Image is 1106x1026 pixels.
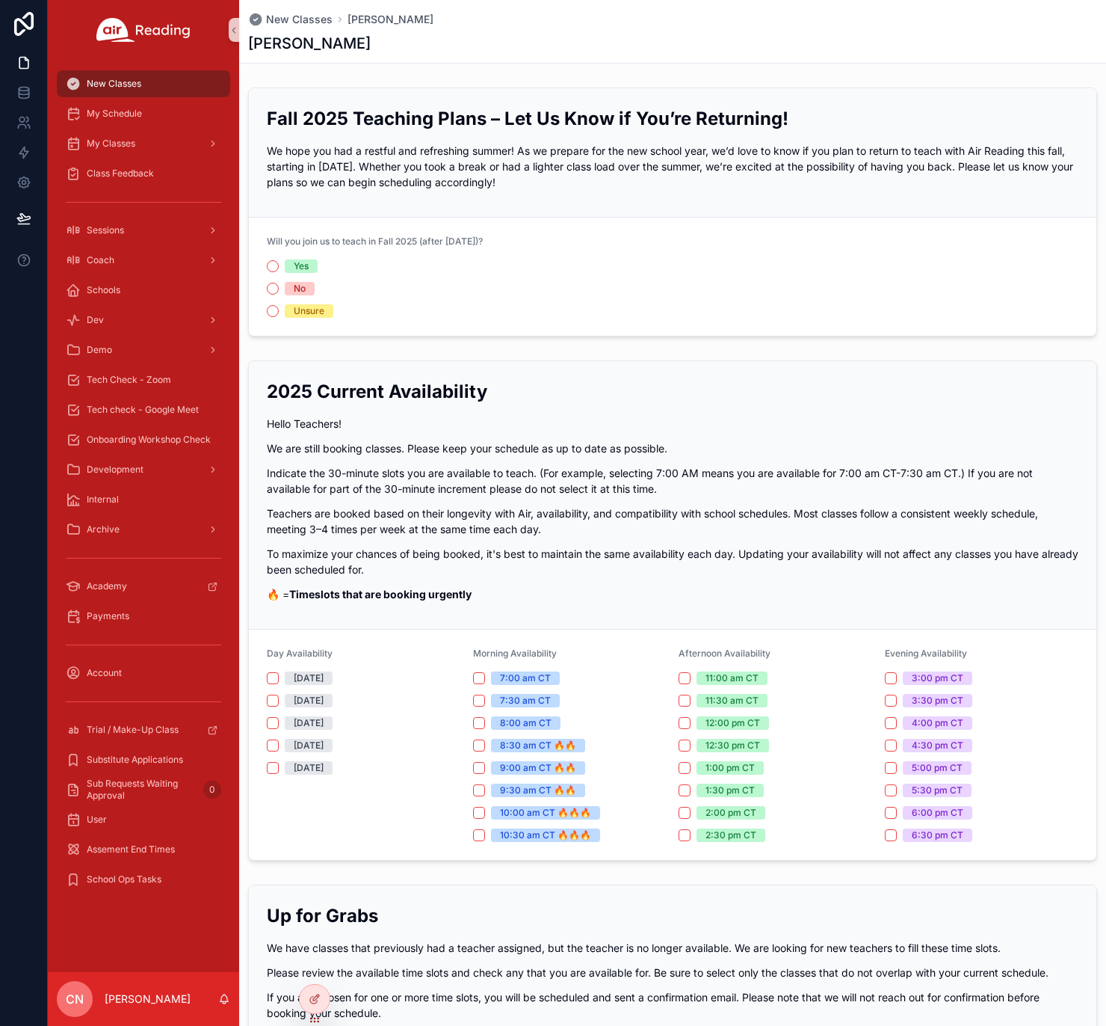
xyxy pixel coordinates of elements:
p: Hello Teachers! [267,416,1078,431]
div: 2:00 pm CT [705,806,756,820]
div: 0 [203,781,221,799]
div: 11:00 am CT [705,672,759,685]
a: Onboarding Workshop Check [57,426,230,453]
div: [DATE] [294,672,324,685]
div: 3:00 pm CT [912,672,963,685]
span: User [87,814,107,826]
a: [PERSON_NAME] [347,12,433,27]
a: Academy [57,573,230,600]
span: Onboarding Workshop Check [87,434,211,446]
a: My Schedule [57,100,230,127]
div: Yes [294,259,309,273]
div: 4:00 pm CT [912,716,963,730]
a: Internal [57,486,230,513]
span: Coach [87,254,114,266]
span: New Classes [87,78,141,90]
a: My Classes [57,130,230,157]
span: My Schedule [87,108,142,120]
div: 7:30 am CT [500,694,551,707]
div: Unsure [294,304,324,318]
a: Trial / Make-Up Class [57,716,230,743]
p: Indicate the 30-minute slots you are available to teach. (For example, selecting 7:00 AM means yo... [267,465,1078,497]
div: 12:30 pm CT [705,739,760,752]
span: Evening Availability [885,648,967,659]
p: We hope you had a restful and refreshing summer! As we prepare for the new school year, we’d love... [267,143,1078,190]
a: School Ops Tasks [57,866,230,893]
a: Sessions [57,217,230,244]
div: [DATE] [294,694,324,707]
h2: 2025 Current Availability [267,379,1078,404]
div: 8:00 am CT [500,716,552,730]
a: Coach [57,247,230,274]
span: CN [66,990,84,1008]
span: Morning Availability [473,648,557,659]
div: 4:30 pm CT [912,739,963,752]
p: [PERSON_NAME] [105,992,191,1007]
span: Payments [87,610,129,622]
img: App logo [96,18,191,42]
div: 1:00 pm CT [705,761,755,775]
a: Tech check - Google Meet [57,396,230,423]
span: Sub Requests Waiting Approval [87,778,197,802]
span: Schools [87,284,120,296]
span: Demo [87,344,112,356]
h2: Up for Grabs [267,903,1078,928]
div: 10:30 am CT 🔥🔥🔥 [500,829,591,842]
div: 6:30 pm CT [912,829,963,842]
span: Trial / Make-Up Class [87,724,179,736]
a: New Classes [57,70,230,97]
div: 7:00 am CT [500,672,551,685]
p: Teachers are booked based on their longevity with Air, availability, and compatibility with schoo... [267,506,1078,537]
div: 9:00 am CT 🔥🔥 [500,761,576,775]
p: We have classes that previously had a teacher assigned, but the teacher is no longer available. W... [267,940,1078,956]
p: 🔥 = [267,586,1078,602]
div: [DATE] [294,716,324,730]
div: 2:30 pm CT [705,829,756,842]
div: 9:30 am CT 🔥🔥 [500,784,576,797]
div: 11:30 am CT [705,694,759,707]
span: Afternoon Availability [679,648,770,659]
div: scrollable content [48,60,239,912]
h2: Fall 2025 Teaching Plans – Let Us Know if You’re Returning! [267,106,1078,131]
span: Account [87,667,122,679]
div: 6:00 pm CT [912,806,963,820]
span: Tech check - Google Meet [87,404,199,416]
div: 1:30 pm CT [705,784,755,797]
span: My Classes [87,138,135,150]
p: To maximize your chances of being booked, it's best to maintain the same availability each day. U... [267,546,1078,577]
div: 5:00 pm CT [912,761,963,775]
span: New Classes [266,12,333,27]
a: Payments [57,603,230,630]
a: Sub Requests Waiting Approval0 [57,776,230,803]
span: Will you join us to teach in Fall 2025 (after [DATE])? [267,236,483,247]
p: We are still booking classes. Please keep your schedule as up to date as possible. [267,440,1078,456]
a: Substitute Applications [57,746,230,773]
div: 5:30 pm CT [912,784,963,797]
span: Development [87,464,143,476]
a: Development [57,456,230,483]
p: If you are chosen for one or more time slots, you will be scheduled and sent a confirmation email... [267,989,1078,1021]
a: Dev [57,307,230,334]
a: Account [57,660,230,686]
span: Archive [87,523,120,535]
div: 12:00 pm CT [705,716,760,730]
span: School Ops Tasks [87,873,161,885]
div: [DATE] [294,761,324,775]
span: Academy [87,580,127,592]
a: User [57,806,230,833]
a: Demo [57,337,230,363]
span: Assement End Times [87,844,175,855]
a: Tech Check - Zoom [57,366,230,393]
span: Tech Check - Zoom [87,374,171,386]
div: [DATE] [294,739,324,752]
a: Schools [57,277,230,304]
span: Dev [87,314,104,326]
strong: Timeslots that are booking urgently [289,588,472,600]
a: Archive [57,516,230,543]
div: 8:30 am CT 🔥🔥 [500,739,576,752]
a: Class Feedback [57,160,230,187]
span: Class Feedback [87,168,154,179]
p: Please review the available time slots and check any that you are available for. Be sure to selec... [267,965,1078,980]
h1: [PERSON_NAME] [248,33,371,54]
